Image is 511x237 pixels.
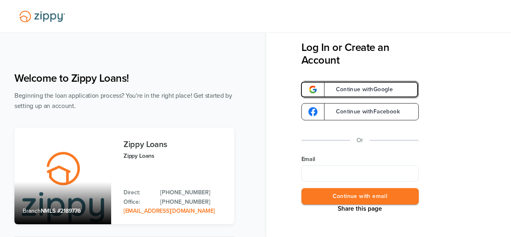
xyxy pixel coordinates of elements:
h3: Zippy Loans [124,140,226,149]
label: Email [301,155,419,163]
p: Office: [124,198,152,207]
img: Lender Logo [14,7,70,26]
p: Direct: [124,188,152,197]
span: NMLS #2189776 [41,207,81,214]
a: google-logoContinue withFacebook [301,103,419,120]
a: Email Address: zippyguide@zippymh.com [124,207,215,214]
span: Continue with Google [328,87,393,92]
button: Share This Page [335,205,385,213]
span: Beginning the loan application process? You're in the right place! Get started by setting up an a... [14,92,232,110]
p: Zippy Loans [124,151,226,161]
img: google-logo [308,107,317,116]
p: Or [357,135,363,145]
a: Direct Phone: 512-975-2947 [160,188,226,197]
h1: Welcome to Zippy Loans! [14,72,234,85]
input: Email Address [301,165,419,182]
img: google-logo [308,85,317,94]
a: Office Phone: 512-975-2947 [160,198,226,207]
h3: Log In or Create an Account [301,41,419,67]
span: Continue with Facebook [328,109,400,115]
a: google-logoContinue withGoogle [301,81,419,98]
button: Continue with email [301,188,419,205]
span: Branch [23,207,41,214]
